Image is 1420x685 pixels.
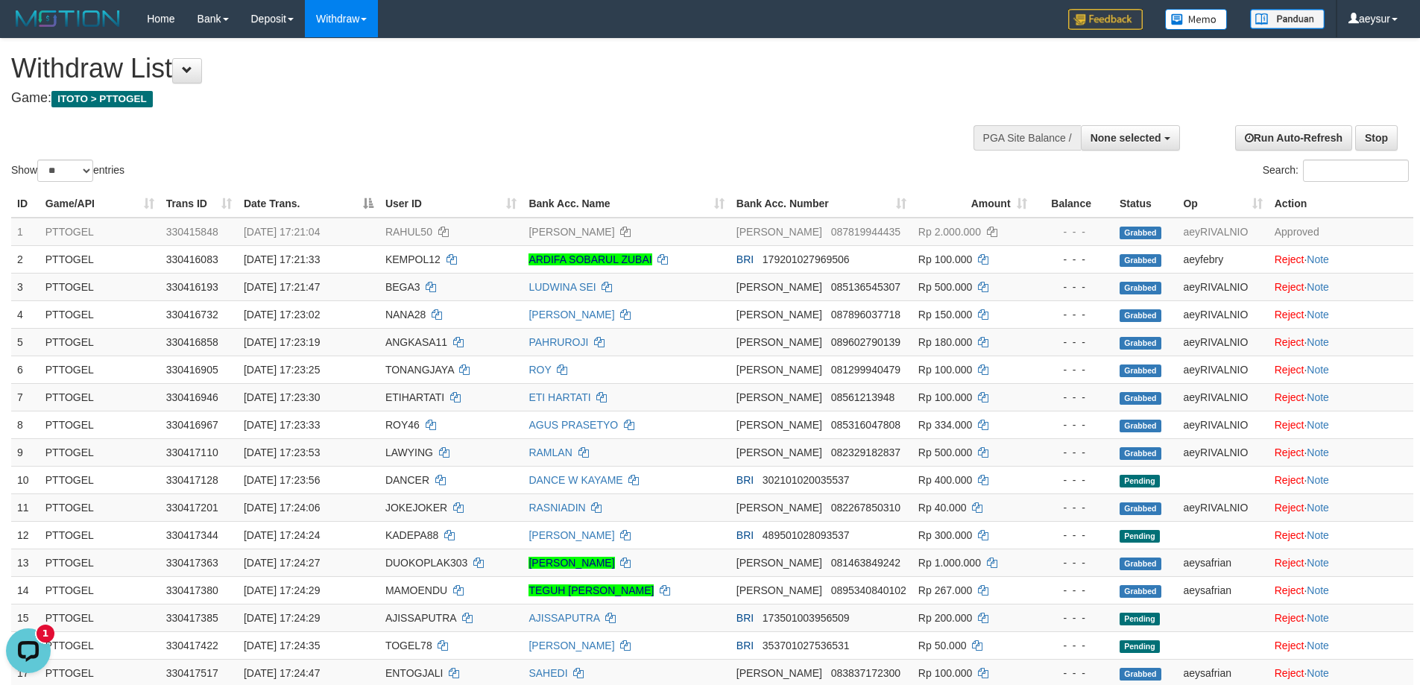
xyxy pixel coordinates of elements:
td: PTTOGEL [40,466,160,493]
span: ITOTO > PTTOGEL [51,91,153,107]
a: RAMLAN [528,446,572,458]
h1: Withdraw List [11,54,932,83]
a: Reject [1275,446,1304,458]
span: Rp 267.000 [918,584,972,596]
label: Show entries [11,160,124,182]
span: [DATE] 17:23:33 [244,419,320,431]
span: BRI [736,612,754,624]
a: Stop [1355,125,1398,151]
span: [DATE] 17:24:35 [244,640,320,651]
span: 330417380 [166,584,218,596]
span: DANCER [385,474,429,486]
div: - - - [1039,638,1108,653]
span: Pending [1120,613,1160,625]
td: aeyRIVALNIO [1177,300,1268,328]
a: ROY [528,364,551,376]
td: · [1269,576,1413,604]
div: - - - [1039,555,1108,570]
a: Note [1307,584,1329,596]
span: Pending [1120,475,1160,487]
td: PTTOGEL [40,218,160,246]
th: Game/API: activate to sort column ascending [40,190,160,218]
td: PTTOGEL [40,438,160,466]
td: 13 [11,549,40,576]
img: Button%20Memo.svg [1165,9,1228,30]
span: 330416946 [166,391,218,403]
a: Reject [1275,336,1304,348]
td: aeyRIVALNIO [1177,218,1268,246]
span: 330417110 [166,446,218,458]
span: Copy 087819944435 to clipboard [831,226,900,238]
a: [PERSON_NAME] [528,529,614,541]
td: · [1269,356,1413,383]
a: Note [1307,391,1329,403]
td: 14 [11,576,40,604]
span: ROY46 [385,419,420,431]
td: PTTOGEL [40,631,160,659]
a: Note [1307,309,1329,321]
span: NANA28 [385,309,426,321]
a: [PERSON_NAME] [528,226,614,238]
td: aeyRIVALNIO [1177,328,1268,356]
div: PGA Site Balance / [974,125,1081,151]
span: Copy 081299940479 to clipboard [831,364,900,376]
a: Reject [1275,474,1304,486]
th: Amount: activate to sort column ascending [912,190,1033,218]
span: Copy 083837172300 to clipboard [831,667,900,679]
td: 2 [11,245,40,273]
img: Feedback.jpg [1068,9,1143,30]
span: Grabbed [1120,282,1161,294]
span: MAMOENDU [385,584,447,596]
span: 330415848 [166,226,218,238]
span: [DATE] 17:21:33 [244,253,320,265]
span: Grabbed [1120,337,1161,350]
th: ID [11,190,40,218]
span: Grabbed [1120,447,1161,460]
a: Run Auto-Refresh [1235,125,1352,151]
span: [PERSON_NAME] [736,667,822,679]
td: aeysafrian [1177,576,1268,604]
div: - - - [1039,445,1108,460]
span: ENTOGJALI [385,667,444,679]
span: Rp 150.000 [918,309,972,321]
span: Rp 500.000 [918,446,972,458]
span: [DATE] 17:23:25 [244,364,320,376]
span: [DATE] 17:23:19 [244,336,320,348]
span: Copy 0895340840102 to clipboard [831,584,906,596]
td: 8 [11,411,40,438]
td: PTTOGEL [40,383,160,411]
td: PTTOGEL [40,549,160,576]
td: PTTOGEL [40,300,160,328]
th: Op: activate to sort column ascending [1177,190,1268,218]
td: · [1269,383,1413,411]
a: RASNIADIN [528,502,585,514]
span: Rp 2.000.000 [918,226,981,238]
span: 330417128 [166,474,218,486]
span: [DATE] 17:23:53 [244,446,320,458]
span: BRI [736,529,754,541]
a: Reject [1275,612,1304,624]
th: Action [1269,190,1413,218]
span: [DATE] 17:24:24 [244,529,320,541]
span: Copy 08561213948 to clipboard [831,391,895,403]
span: 330417385 [166,612,218,624]
div: - - - [1039,610,1108,625]
th: User ID: activate to sort column ascending [379,190,523,218]
span: 330416083 [166,253,218,265]
td: aeysafrian [1177,549,1268,576]
a: Note [1307,446,1329,458]
span: [DATE] 17:24:06 [244,502,320,514]
div: - - - [1039,252,1108,267]
a: Note [1307,612,1329,624]
span: [DATE] 17:23:56 [244,474,320,486]
span: KEMPOL12 [385,253,441,265]
td: · [1269,631,1413,659]
span: [DATE] 17:21:04 [244,226,320,238]
span: Copy 302101020035537 to clipboard [763,474,850,486]
td: · [1269,300,1413,328]
div: - - - [1039,500,1108,515]
a: Note [1307,474,1329,486]
span: LAWYING [385,446,433,458]
a: Note [1307,364,1329,376]
span: Copy 353701027536531 to clipboard [763,640,850,651]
